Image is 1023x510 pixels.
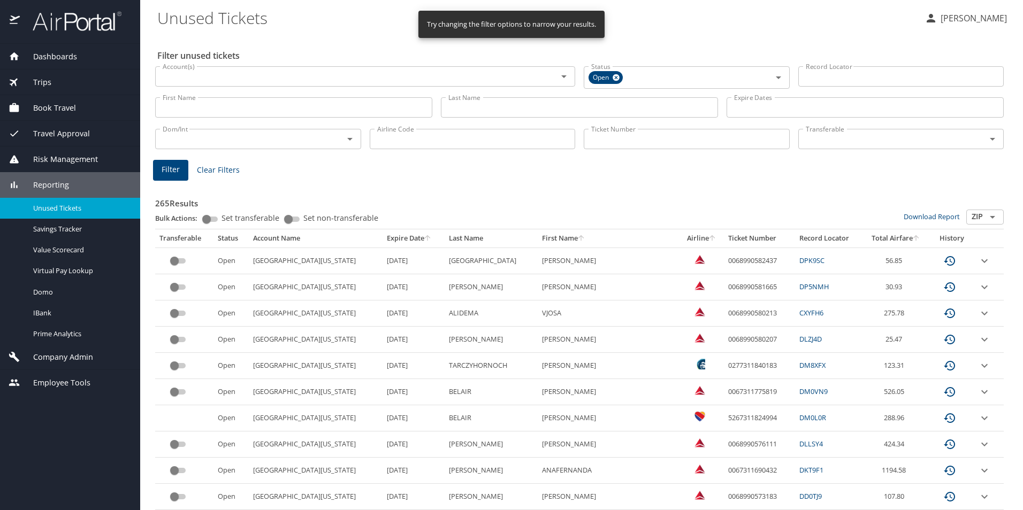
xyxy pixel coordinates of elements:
[303,214,378,222] span: Set non-transferable
[985,132,1000,146] button: Open
[20,128,90,140] span: Travel Approval
[863,300,929,327] td: 275.78
[799,282,829,291] a: DP5NMH
[863,484,929,510] td: 107.80
[556,69,571,84] button: Open
[213,353,249,379] td: Open
[383,405,445,431] td: [DATE]
[978,464,991,477] button: expand row
[213,405,249,431] td: Open
[249,274,383,300] td: [GEOGRAPHIC_DATA][US_STATE]
[724,300,795,327] td: 0068990580213
[694,385,705,396] img: Delta Airlines
[249,405,383,431] td: [GEOGRAPHIC_DATA][US_STATE]
[10,11,21,32] img: icon-airportal.png
[155,191,1004,210] h3: 265 Results
[213,484,249,510] td: Open
[538,431,680,458] td: [PERSON_NAME]
[20,179,69,191] span: Reporting
[799,308,823,318] a: CXYFH6
[694,254,705,265] img: Delta Airlines
[799,465,823,475] a: DKT9F1
[33,203,127,213] span: Unused Tickets
[20,351,93,363] span: Company Admin
[383,274,445,300] td: [DATE]
[21,11,121,32] img: airportal-logo.png
[978,333,991,346] button: expand row
[20,153,98,165] span: Risk Management
[724,431,795,458] td: 0068990576111
[694,437,705,448] img: Delta Airlines
[383,431,445,458] td: [DATE]
[724,274,795,300] td: 0068990581665
[538,484,680,510] td: [PERSON_NAME]
[799,413,826,422] a: DM0L0R
[249,431,383,458] td: [GEOGRAPHIC_DATA][US_STATE]
[799,256,824,265] a: DPK9SC
[445,484,538,510] td: [PERSON_NAME]
[445,353,538,379] td: TARCZYHORNOCH
[538,229,680,248] th: First Name
[929,229,974,248] th: History
[249,458,383,484] td: [GEOGRAPHIC_DATA][US_STATE]
[538,248,680,274] td: [PERSON_NAME]
[155,213,206,223] p: Bulk Actions:
[33,308,127,318] span: IBank
[445,431,538,458] td: [PERSON_NAME]
[978,281,991,293] button: expand row
[913,235,920,242] button: sort
[249,379,383,405] td: [GEOGRAPHIC_DATA][US_STATE]
[589,71,623,84] div: Open
[383,484,445,510] td: [DATE]
[445,300,538,327] td: ALIDEMA
[193,160,244,180] button: Clear Filters
[978,438,991,451] button: expand row
[445,229,538,248] th: Last Name
[724,327,795,353] td: 0068990580207
[445,248,538,274] td: [GEOGRAPHIC_DATA]
[724,458,795,484] td: 0067311690432
[538,300,680,327] td: VJOSA
[20,102,76,114] span: Book Travel
[724,484,795,510] td: 0068990573183
[33,245,127,255] span: Value Scorecard
[20,76,51,88] span: Trips
[424,235,432,242] button: sort
[20,377,90,389] span: Employee Tools
[538,353,680,379] td: [PERSON_NAME]
[578,235,585,242] button: sort
[863,405,929,431] td: 288.96
[538,274,680,300] td: [PERSON_NAME]
[20,51,77,63] span: Dashboards
[162,163,180,176] span: Filter
[863,353,929,379] td: 123.31
[427,14,596,35] div: Try changing the filter options to narrow your results.
[159,234,209,243] div: Transferable
[213,229,249,248] th: Status
[904,212,960,221] a: Download Report
[978,412,991,424] button: expand row
[771,70,786,85] button: Open
[863,431,929,458] td: 424.34
[445,405,538,431] td: BELAIR
[213,379,249,405] td: Open
[799,491,822,501] a: DD0TJ9
[33,287,127,297] span: Domo
[213,248,249,274] td: Open
[799,387,828,396] a: DM0VN9
[249,248,383,274] td: [GEOGRAPHIC_DATA][US_STATE]
[694,411,705,422] img: Southwest Airlines
[920,9,1011,28] button: [PERSON_NAME]
[383,379,445,405] td: [DATE]
[213,431,249,458] td: Open
[249,229,383,248] th: Account Name
[157,1,916,34] h1: Unused Tickets
[978,385,991,398] button: expand row
[863,274,929,300] td: 30.93
[589,72,615,83] span: Open
[937,12,1007,25] p: [PERSON_NAME]
[222,214,279,222] span: Set transferable
[157,47,1006,64] h2: Filter unused tickets
[249,327,383,353] td: [GEOGRAPHIC_DATA][US_STATE]
[863,458,929,484] td: 1194.58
